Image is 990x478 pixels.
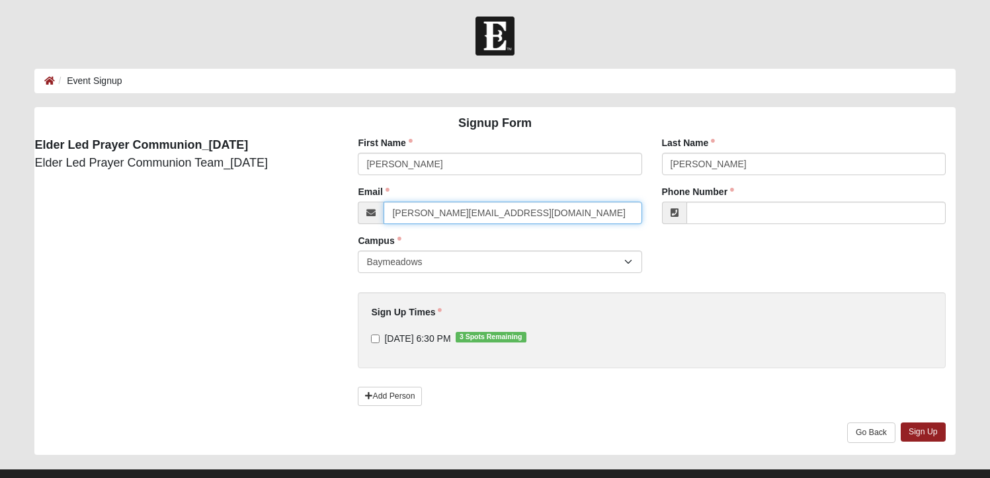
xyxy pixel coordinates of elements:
[371,305,442,319] label: Sign Up Times
[358,136,412,149] label: First Name
[847,422,895,443] a: Go Back
[662,136,716,149] label: Last Name
[34,116,955,131] h4: Signup Form
[34,138,248,151] strong: Elder Led Prayer Communion_[DATE]
[55,74,122,88] li: Event Signup
[456,332,526,342] span: 3 Spots Remaining
[475,17,515,56] img: Church of Eleven22 Logo
[358,185,389,198] label: Email
[384,333,450,344] span: [DATE] 6:30 PM
[358,234,401,247] label: Campus
[901,422,946,442] a: Sign Up
[24,136,338,172] div: Elder Led Prayer Communion Team_[DATE]
[371,335,380,343] input: [DATE] 6:30 PM3 Spots Remaining
[358,387,422,406] a: Add Person
[662,185,735,198] label: Phone Number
